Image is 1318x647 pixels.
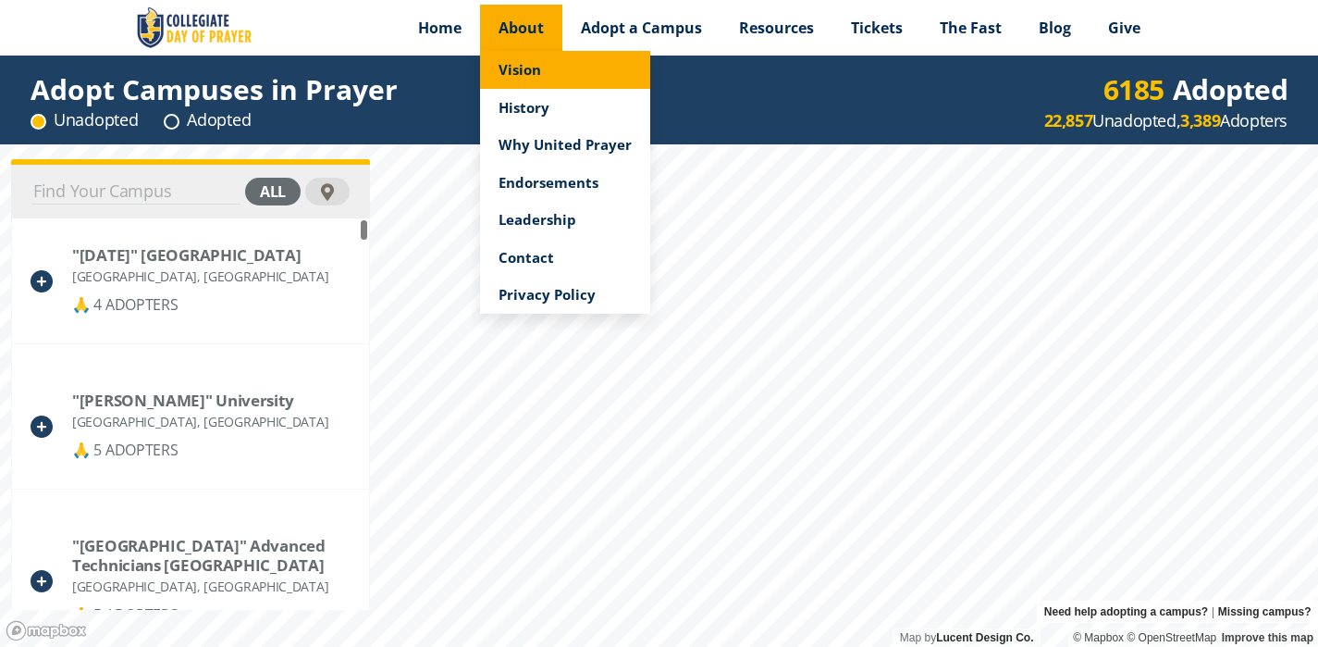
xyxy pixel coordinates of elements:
[418,18,462,38] span: Home
[1044,109,1287,132] div: Unadopted, Adopters
[499,173,598,192] span: Endorsements
[72,293,328,317] div: 🙏 4 ADOPTERS
[400,5,480,51] a: Home
[851,18,903,38] span: Tickets
[1222,631,1313,644] a: Improve this map
[499,98,549,117] span: History
[1108,18,1140,38] span: Give
[1044,601,1208,623] a: Need help adopting a campus?
[1180,109,1220,131] strong: 3,389
[72,245,328,265] div: "December 1, 1918" University of Alba Iulia
[1218,601,1312,623] a: Missing campus?
[1103,78,1164,101] div: 6185
[936,631,1033,644] a: Lucent Design Co.
[72,391,328,410] div: "Gabriele d'Annunzio" University
[480,201,650,239] a: Leadership
[6,620,87,641] a: Mapbox logo
[72,265,328,288] div: [GEOGRAPHIC_DATA], [GEOGRAPHIC_DATA]
[499,60,541,79] span: Vision
[31,78,398,101] div: Adopt Campuses in Prayer
[499,285,596,304] span: Privacy Policy
[480,51,650,89] a: Vision
[164,108,251,131] div: Adopted
[499,248,554,267] span: Contact
[245,178,301,205] div: all
[480,126,650,164] a: Why United Prayer
[499,210,576,229] span: Leadership
[893,628,1041,647] div: Map by
[72,603,350,627] div: 🙏 5 ADOPTERS
[1073,631,1124,644] a: Mapbox
[739,18,814,38] span: Resources
[499,18,544,38] span: About
[1044,109,1093,131] strong: 22,857
[721,5,832,51] a: Resources
[480,164,650,202] a: Endorsements
[921,5,1020,51] a: The Fast
[31,179,240,205] input: Find Your Campus
[1039,18,1071,38] span: Blog
[480,89,650,127] a: History
[1037,601,1318,623] div: |
[832,5,921,51] a: Tickets
[1127,631,1216,644] a: OpenStreetMap
[581,18,702,38] span: Adopt a Campus
[480,239,650,277] a: Contact
[1020,5,1090,51] a: Blog
[480,5,562,51] a: About
[72,575,350,598] div: [GEOGRAPHIC_DATA], [GEOGRAPHIC_DATA]
[562,5,721,51] a: Adopt a Campus
[940,18,1002,38] span: The Fast
[72,439,328,462] div: 🙏 5 ADOPTERS
[72,536,350,575] div: "La Grace University" Advanced Technicians School of Benin
[480,276,650,314] a: Privacy Policy
[1090,5,1159,51] a: Give
[499,135,632,154] span: Why United Prayer
[31,108,138,131] div: Unadopted
[1103,78,1288,101] div: Adopted
[72,410,328,433] div: [GEOGRAPHIC_DATA], [GEOGRAPHIC_DATA]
